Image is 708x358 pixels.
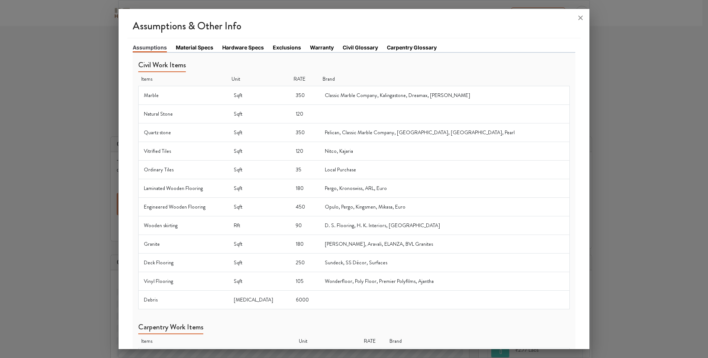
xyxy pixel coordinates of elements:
[320,197,570,216] td: Opulo, Pergo, Kingsmen, Mikasa, Euro
[229,197,291,216] td: Sqft
[138,197,229,216] td: Engineered Wooden Flooring
[222,43,264,51] a: Hardware Specs
[343,43,378,51] a: Civil Glossary
[138,86,229,104] td: Marble
[138,235,229,253] td: Granite
[229,216,291,235] td: Rft
[320,160,570,179] td: Local Purchase
[229,290,291,309] td: [MEDICAL_DATA]
[138,61,186,72] h5: Civil Work Items
[320,142,570,160] td: Nitco, Kajaria
[229,123,291,142] td: Sqft
[229,160,291,179] td: Sqft
[320,253,570,272] td: Sundeck, SS Décor, Surfaces
[320,216,570,235] td: D. S. Flooring, H. K. Interiors, [GEOGRAPHIC_DATA]
[229,235,291,253] td: Sqft
[138,72,229,86] th: Items
[291,142,320,160] td: 120
[273,43,301,51] a: Exclusions
[320,235,570,253] td: [PERSON_NAME], Aravali, ELANZA, BVL Granites
[291,253,320,272] td: 250
[138,216,229,235] td: Wooden skirting
[361,334,387,348] th: RATE
[291,72,320,86] th: RATE
[229,104,291,123] td: Sqft
[310,43,334,51] a: Warranty
[291,123,320,142] td: 350
[320,179,570,197] td: Pergo, Kronoswiss, ARL, Euro
[138,179,229,197] td: Laminated Wooden Flooring
[320,123,570,142] td: Pelican, Classic Marble Company, [GEOGRAPHIC_DATA], [GEOGRAPHIC_DATA], Pearl
[138,123,229,142] td: Quartz stone
[387,334,570,348] th: Brand
[229,86,291,104] td: Sqft
[387,43,437,51] a: Carpentry Glossary
[138,290,229,309] td: Debris
[133,43,167,52] a: Assumptions
[291,160,320,179] td: 35
[229,179,291,197] td: Sqft
[138,323,203,334] h5: Carpentry Work Items
[229,253,291,272] td: Sqft
[138,253,229,272] td: Deck Flooring
[176,43,213,51] a: Material Specs
[291,272,320,290] td: 105
[291,290,320,309] td: 6000
[320,72,570,86] th: Brand
[138,104,229,123] td: Natural Stone
[138,160,229,179] td: Ordinary Tiles
[138,334,296,348] th: Items
[229,142,291,160] td: Sqft
[138,272,229,290] td: Vinyl Flooring
[138,142,229,160] td: Vitrified Tiles
[229,272,291,290] td: Sqft
[291,197,320,216] td: 450
[291,179,320,197] td: 180
[291,104,320,123] td: 120
[296,334,361,348] th: Unit
[320,272,570,290] td: Wonderfloor, Poly Floor, Premier Polyfilms, Ajantha
[291,235,320,253] td: 180
[229,72,291,86] th: Unit
[291,216,320,235] td: 90
[320,86,570,104] td: Classic Marble Company, Kalingastone, Dreamax, [PERSON_NAME]
[291,86,320,104] td: 350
